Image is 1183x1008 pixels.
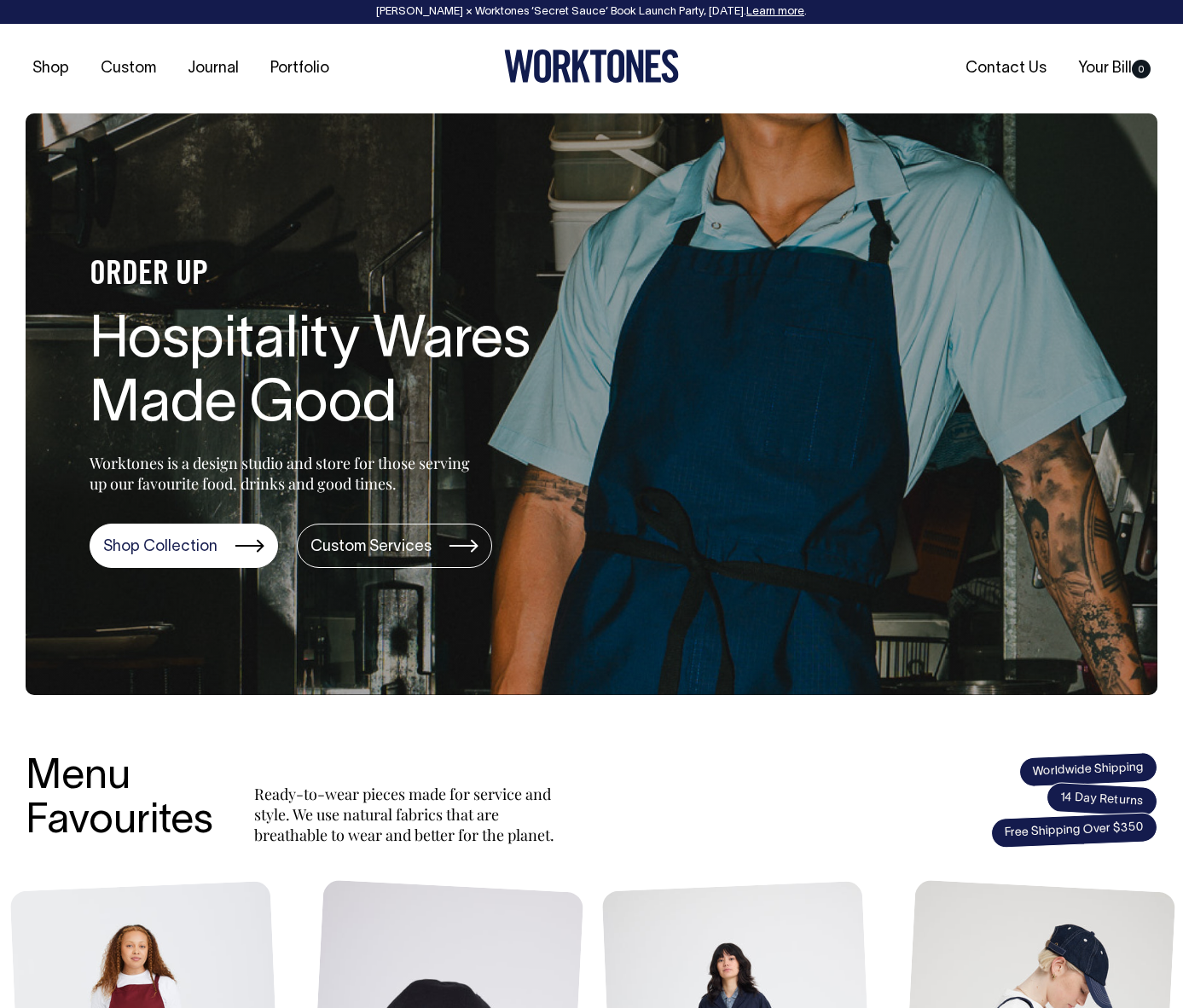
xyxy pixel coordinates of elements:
p: Worktones is a design studio and store for those serving up our favourite food, drinks and good t... [90,453,478,494]
a: Custom [94,55,163,83]
h1: Hospitality Wares Made Good [90,310,635,438]
a: Your Bill0 [1071,55,1157,83]
div: [PERSON_NAME] × Worktones ‘Secret Sauce’ Book Launch Party, [DATE]. . [17,6,1166,18]
p: Ready-to-wear pieces made for service and style. We use natural fabrics that are breathable to we... [254,784,561,845]
a: Shop Collection [90,524,278,568]
a: Portfolio [264,55,336,83]
a: Custom Services [297,524,492,568]
h3: Menu Favourites [26,756,213,846]
a: Learn more [746,7,804,17]
a: Shop [26,55,76,83]
span: Worldwide Shipping [1018,752,1157,788]
span: 0 [1132,60,1151,78]
span: Free Shipping Over $350 [990,812,1157,849]
a: Journal [181,55,246,83]
h4: ORDER UP [90,258,635,293]
a: Contact Us [959,55,1053,83]
span: 14 Day Returns [1046,782,1158,818]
